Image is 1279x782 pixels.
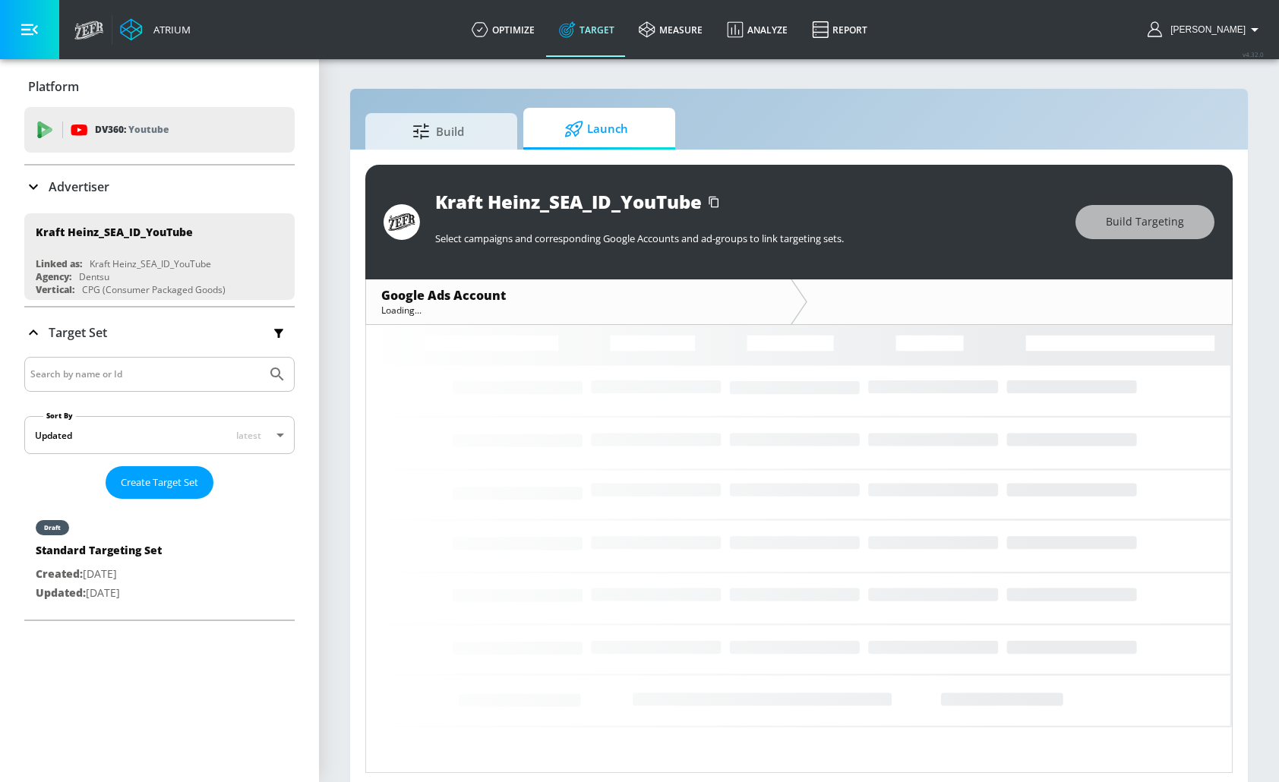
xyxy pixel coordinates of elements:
div: Platform [24,65,295,108]
p: DV360: [95,121,169,138]
input: Search by name or Id [30,364,261,384]
label: Sort By [43,411,76,421]
div: Standard Targeting Set [36,543,162,565]
span: login as: lekhraj.bhadava@zefr.com [1164,24,1246,35]
div: draftStandard Targeting SetCreated:[DATE]Updated:[DATE] [24,505,295,613]
div: Target Set [24,357,295,620]
p: [DATE] [36,565,162,584]
p: Youtube [128,121,169,137]
span: Updated: [36,585,86,600]
div: Agency: [36,270,71,283]
div: draft [44,524,61,531]
div: Kraft Heinz_SEA_ID_YouTubeLinked as:Kraft Heinz_SEA_ID_YouTubeAgency:DentsuVertical:CPG (Consumer... [24,213,295,300]
nav: list of Target Set [24,499,295,620]
span: v 4.32.0 [1243,50,1264,58]
a: measure [627,2,715,57]
div: DV360: Youtube [24,107,295,153]
span: Build [381,113,496,150]
a: optimize [459,2,547,57]
div: Kraft Heinz_SEA_ID_YouTube [90,257,211,270]
span: Created: [36,566,83,581]
div: Target Set [24,307,295,358]
span: latest [236,429,261,442]
div: Dentsu [79,270,109,283]
div: Atrium [147,23,191,36]
div: Vertical: [36,283,74,296]
p: Select campaigns and corresponding Google Accounts and ad-groups to link targeting sets. [435,232,1060,245]
p: [DATE] [36,584,162,603]
div: Updated [35,429,72,442]
span: Create Target Set [121,474,198,491]
div: CPG (Consumer Packaged Goods) [82,283,226,296]
a: Target [547,2,627,57]
div: Linked as: [36,257,82,270]
span: Launch [538,111,654,147]
a: Report [800,2,880,57]
a: Analyze [715,2,800,57]
a: Atrium [120,18,191,41]
div: Loading... [381,304,775,317]
div: Advertiser [24,166,295,208]
div: Kraft Heinz_SEA_ID_YouTube [435,189,702,214]
p: Target Set [49,324,107,341]
div: Google Ads Account [381,287,775,304]
button: [PERSON_NAME] [1148,20,1264,39]
button: Create Target Set [106,466,213,499]
div: Kraft Heinz_SEA_ID_YouTube [36,225,193,239]
p: Platform [28,78,79,95]
p: Advertiser [49,178,109,195]
div: Google Ads AccountLoading... [366,279,791,324]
